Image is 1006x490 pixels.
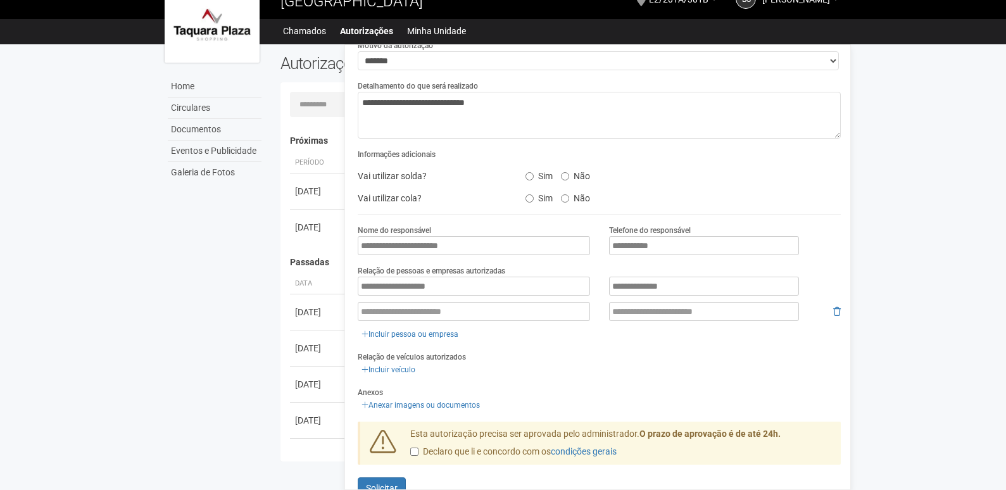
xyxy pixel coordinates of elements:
[609,225,691,236] label: Telefone do responsável
[280,54,551,73] h2: Autorizações
[295,185,342,198] div: [DATE]
[525,189,553,204] label: Sim
[561,194,569,203] input: Não
[358,363,419,377] a: Incluir veículo
[295,342,342,355] div: [DATE]
[295,221,342,234] div: [DATE]
[639,429,781,439] strong: O prazo de aprovação é de até 24h.
[290,136,833,146] h4: Próximas
[358,327,462,341] a: Incluir pessoa ou empresa
[525,194,534,203] input: Sim
[358,225,431,236] label: Nome do responsável
[290,258,833,267] h4: Passadas
[168,141,261,162] a: Eventos e Publicidade
[168,162,261,183] a: Galeria de Fotos
[358,265,505,277] label: Relação de pessoas e empresas autorizadas
[340,22,393,40] a: Autorizações
[410,446,617,458] label: Declaro que li e concordo com os
[358,387,383,398] label: Anexos
[295,450,342,463] div: [DATE]
[407,22,466,40] a: Minha Unidade
[295,414,342,427] div: [DATE]
[295,306,342,318] div: [DATE]
[348,166,515,185] div: Vai utilizar solda?
[410,448,418,456] input: Declaro que li e concordo com oscondições gerais
[283,22,326,40] a: Chamados
[358,398,484,412] a: Anexar imagens ou documentos
[168,119,261,141] a: Documentos
[358,40,433,51] label: Motivo da autorização
[358,149,436,160] label: Informações adicionais
[290,153,347,173] th: Período
[168,76,261,97] a: Home
[295,378,342,391] div: [DATE]
[525,166,553,182] label: Sim
[551,446,617,456] a: condições gerais
[833,307,841,316] i: Remover
[358,80,478,92] label: Detalhamento do que será realizado
[401,428,841,465] div: Esta autorização precisa ser aprovada pelo administrador.
[358,351,466,363] label: Relação de veículos autorizados
[561,172,569,180] input: Não
[168,97,261,119] a: Circulares
[290,273,347,294] th: Data
[525,172,534,180] input: Sim
[561,166,590,182] label: Não
[561,189,590,204] label: Não
[348,189,515,208] div: Vai utilizar cola?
